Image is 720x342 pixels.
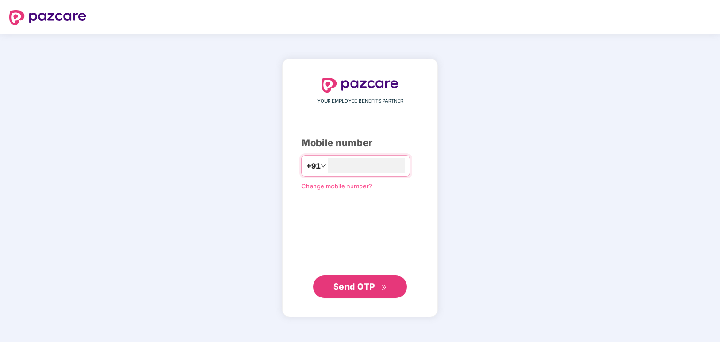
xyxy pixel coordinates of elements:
[301,182,372,190] a: Change mobile number?
[381,284,387,290] span: double-right
[313,275,407,298] button: Send OTPdouble-right
[321,163,326,169] span: down
[317,97,403,105] span: YOUR EMPLOYEE BENEFITS PARTNER
[301,136,419,150] div: Mobile number
[306,160,321,172] span: +91
[322,78,398,93] img: logo
[333,282,375,291] span: Send OTP
[9,10,86,25] img: logo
